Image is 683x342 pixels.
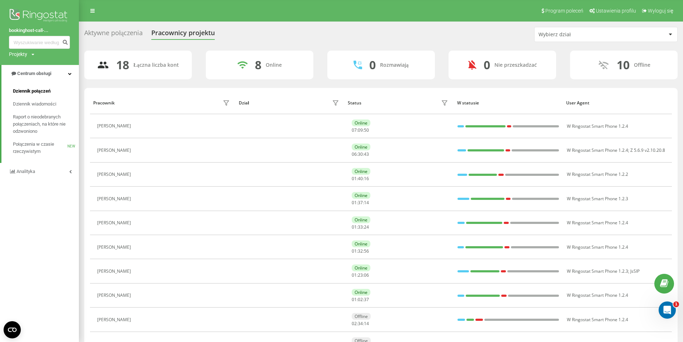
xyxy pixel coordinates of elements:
[13,85,79,98] a: Dziennik połączeń
[352,249,369,254] div: : :
[1,65,79,82] a: Centrum obsługi
[567,196,628,202] span: W Ringostat Smart Phone 1.2.3
[352,144,370,150] div: Online
[369,58,376,72] div: 0
[364,151,369,157] span: 43
[97,148,133,153] div: [PERSON_NAME]
[358,272,363,278] span: 23
[630,147,665,153] span: Z 5.6.9 v2.10.20.8
[352,151,357,157] span: 06
[97,245,133,250] div: [PERSON_NAME]
[352,120,370,126] div: Online
[239,100,249,106] div: Dział
[352,152,369,157] div: : :
[93,100,115,106] div: Pracownik
[358,200,363,206] span: 37
[151,29,215,40] div: Pracownicy projektu
[566,100,668,106] div: User Agent
[352,175,357,182] span: 01
[634,62,650,68] div: Offline
[352,264,370,271] div: Online
[97,269,133,274] div: [PERSON_NAME]
[266,62,282,68] div: Online
[9,7,70,25] img: Ringostat logo
[364,272,369,278] span: 06
[364,248,369,254] span: 56
[352,289,370,296] div: Online
[97,172,133,177] div: [PERSON_NAME]
[348,100,361,106] div: Status
[364,320,369,327] span: 14
[352,321,369,326] div: : :
[358,224,363,230] span: 33
[133,62,179,68] div: Łączna liczba kont
[13,98,79,111] a: Dziennik wiadomości
[358,175,363,182] span: 40
[9,51,27,58] div: Projekty
[358,127,363,133] span: 09
[352,200,357,206] span: 01
[364,224,369,230] span: 24
[352,127,357,133] span: 07
[97,196,133,201] div: [PERSON_NAME]
[494,62,537,68] div: Nie przeszkadzać
[539,32,624,38] div: Wybierz dział
[97,293,133,298] div: [PERSON_NAME]
[358,248,363,254] span: 32
[352,225,369,230] div: : :
[97,123,133,128] div: [PERSON_NAME]
[567,220,628,226] span: W Ringostat Smart Phone 1.2.4
[16,169,35,174] span: Analityka
[567,268,628,274] span: W Ringostat Smart Phone 1.2.3
[364,296,369,303] span: 37
[617,58,630,72] div: 10
[352,248,357,254] span: 01
[364,127,369,133] span: 50
[97,317,133,322] div: [PERSON_NAME]
[17,71,51,76] span: Centrum obsługi
[364,200,369,206] span: 14
[364,175,369,182] span: 16
[13,138,79,158] a: Połączenia w czasie rzeczywistymNEW
[484,58,490,72] div: 0
[352,216,370,223] div: Online
[84,29,143,40] div: Aktywne połączenia
[352,176,369,181] div: : :
[673,301,679,307] span: 1
[13,111,79,138] a: Raport o nieodebranych połączeniach, na które nie odzwoniono
[567,123,628,129] span: W Ringostat Smart Phone 1.2.4
[567,317,628,323] span: W Ringostat Smart Phone 1.2.4
[567,292,628,298] span: W Ringostat Smart Phone 1.2.4
[648,8,673,14] span: Wyloguj się
[358,320,363,327] span: 34
[358,296,363,303] span: 02
[567,244,628,250] span: W Ringostat Smart Phone 1.2.4
[255,58,261,72] div: 8
[567,147,628,153] span: W Ringostat Smart Phone 1.2.4
[352,313,371,320] div: Offline
[596,8,636,14] span: Ustawienia profilu
[545,8,583,14] span: Program poleceń
[352,272,357,278] span: 01
[352,297,369,302] div: : :
[13,88,51,95] span: Dziennik połączeń
[380,62,409,68] div: Rozmawiają
[13,113,75,135] span: Raport o nieodebranych połączeniach, na które nie odzwoniono
[352,296,357,303] span: 01
[352,320,357,327] span: 02
[352,273,369,278] div: : :
[9,27,70,34] a: bookinghost-call-...
[352,224,357,230] span: 01
[13,100,56,108] span: Dziennik wiadomości
[352,192,370,199] div: Online
[659,301,676,319] iframe: Intercom live chat
[352,128,369,133] div: : :
[358,151,363,157] span: 30
[97,220,133,225] div: [PERSON_NAME]
[630,268,640,274] span: JsSIP
[352,168,370,175] div: Online
[13,141,67,155] span: Połączenia w czasie rzeczywistym
[352,200,369,205] div: : :
[457,100,559,106] div: W statusie
[116,58,129,72] div: 18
